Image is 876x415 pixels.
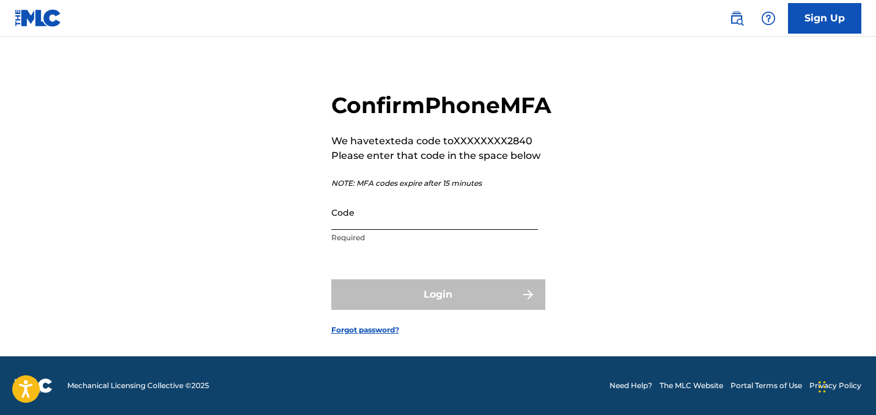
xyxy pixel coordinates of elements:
[724,6,749,31] a: Public Search
[819,369,826,405] div: Drag
[331,92,551,119] h2: Confirm Phone MFA
[331,149,551,163] p: Please enter that code in the space below
[731,380,802,391] a: Portal Terms of Use
[331,134,551,149] p: We have texted a code to XXXXXXXX2840
[331,178,551,189] p: NOTE: MFA codes expire after 15 minutes
[609,380,652,391] a: Need Help?
[15,9,62,27] img: MLC Logo
[67,380,209,391] span: Mechanical Licensing Collective © 2025
[331,232,538,243] p: Required
[729,11,744,26] img: search
[815,356,876,415] iframe: Chat Widget
[756,6,781,31] div: Help
[761,11,776,26] img: help
[331,325,399,336] a: Forgot password?
[788,3,861,34] a: Sign Up
[809,380,861,391] a: Privacy Policy
[15,378,53,393] img: logo
[660,380,723,391] a: The MLC Website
